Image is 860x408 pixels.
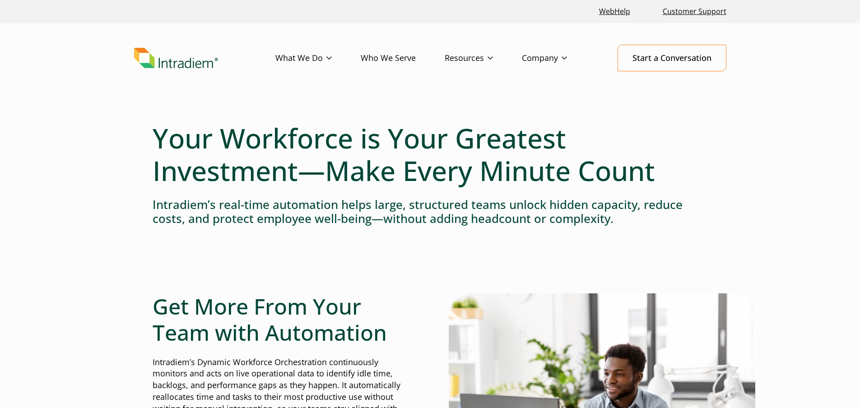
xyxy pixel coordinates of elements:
[153,198,708,226] h4: Intradiem’s real-time automation helps large, structured teams unlock hidden capacity, reduce cos...
[522,45,596,71] a: Company
[618,45,726,71] a: Start a Conversation
[275,45,361,71] a: What We Do
[153,293,412,345] h2: Get More From Your Team with Automation
[153,122,708,187] h1: Your Workforce is Your Greatest Investment—Make Every Minute Count
[595,2,634,21] a: Link opens in a new window
[361,45,445,71] a: Who We Serve
[445,45,522,71] a: Resources
[134,48,275,69] a: Link to homepage of Intradiem
[659,2,730,21] a: Customer Support
[134,48,218,69] img: Intradiem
